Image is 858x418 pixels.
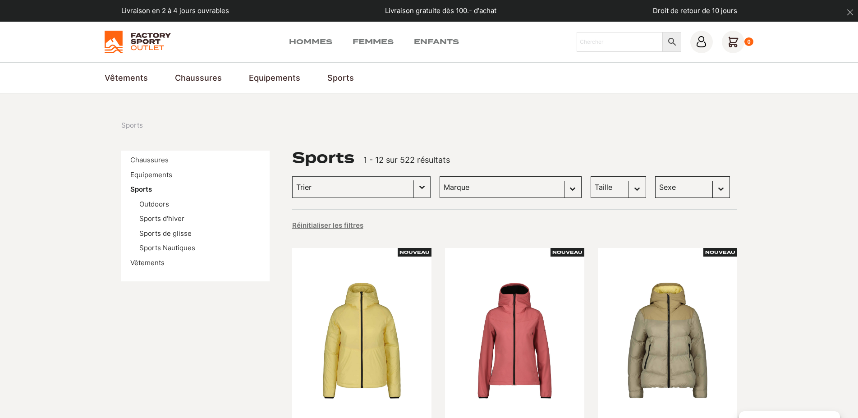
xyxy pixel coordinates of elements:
h1: Sports [292,151,354,165]
a: Hommes [289,37,332,47]
a: Vêtements [105,72,148,84]
a: Vêtements [130,258,165,267]
span: 1 - 12 sur 522 résultats [363,155,450,165]
button: Réinitialiser les filtres [292,221,363,230]
a: Chaussures [175,72,222,84]
p: Droit de retour de 10 jours [653,6,737,16]
p: Livraison gratuite dès 100.- d'achat [385,6,496,16]
a: Sports Nautiques [139,243,195,252]
a: Enfants [414,37,459,47]
button: dismiss [842,5,858,20]
span: Sports [121,120,143,131]
p: Livraison en 2 à 4 jours ouvrables [121,6,229,16]
a: Chaussures [130,156,169,164]
a: Sports [327,72,354,84]
a: Sports [130,185,152,193]
nav: breadcrumbs [121,120,143,131]
div: 0 [744,37,754,46]
input: Trier [296,181,410,193]
a: Sports d'hiver [139,214,184,223]
img: Factory Sport Outlet [105,31,171,53]
a: Sports de glisse [139,229,192,238]
a: Femmes [353,37,394,47]
input: Chercher [577,32,663,52]
button: Basculer la liste [414,177,430,198]
a: Outdoors [139,200,169,208]
a: Equipements [249,72,300,84]
a: Equipements [130,170,172,179]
